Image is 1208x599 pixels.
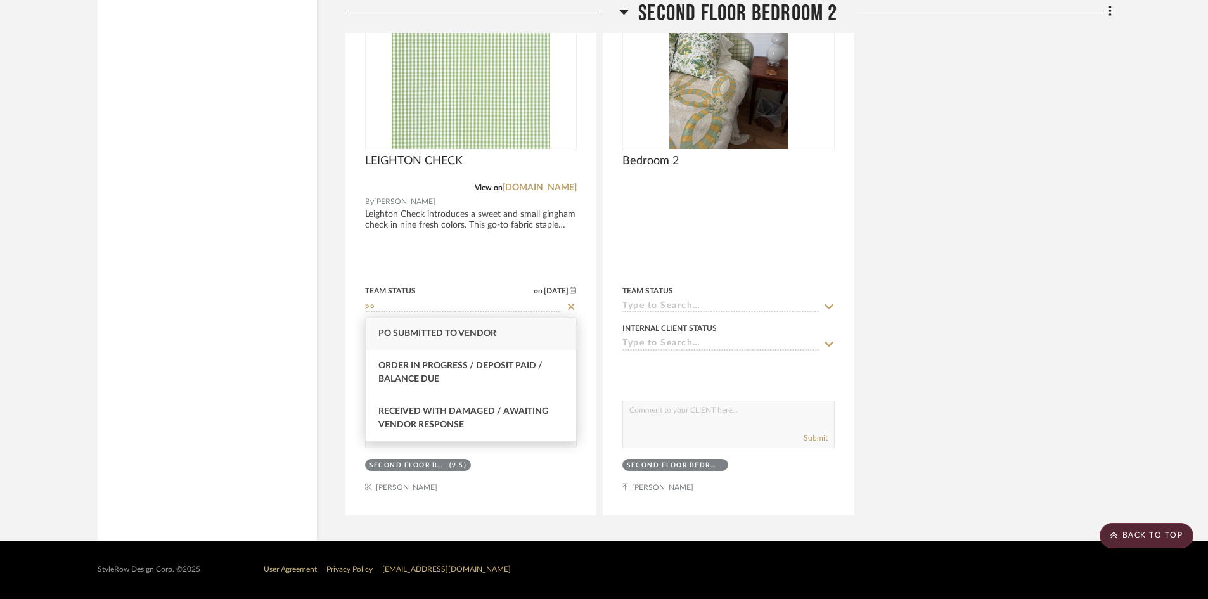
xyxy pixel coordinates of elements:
[378,407,548,429] span: Received with Damaged / Awaiting Vendor Response
[365,301,562,313] input: Type to Search…
[449,461,467,470] div: (9.5)
[627,461,721,470] div: Second Floor Bedroom 2
[365,154,463,168] span: LEIGHTON CHECK
[543,287,570,295] span: [DATE]
[365,196,374,208] span: By
[98,565,200,574] div: StyleRow Design Corp. ©2025
[378,361,543,383] span: Order in Progress / Deposit Paid / Balance due
[326,565,373,573] a: Privacy Policy
[622,323,717,334] div: Internal Client Status
[622,285,673,297] div: Team Status
[382,565,511,573] a: [EMAIL_ADDRESS][DOMAIN_NAME]
[365,285,416,297] div: Team Status
[534,287,543,295] span: on
[622,154,679,168] span: Bedroom 2
[622,338,819,351] input: Type to Search…
[622,301,819,313] input: Type to Search…
[804,432,828,444] button: Submit
[378,329,496,338] span: PO Submitted to Vendor
[264,565,317,573] a: User Agreement
[374,196,435,208] span: [PERSON_NAME]
[475,184,503,191] span: View on
[369,461,446,470] div: Second Floor Bedroom 2
[503,183,577,192] a: [DOMAIN_NAME]
[1100,523,1193,548] scroll-to-top-button: BACK TO TOP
